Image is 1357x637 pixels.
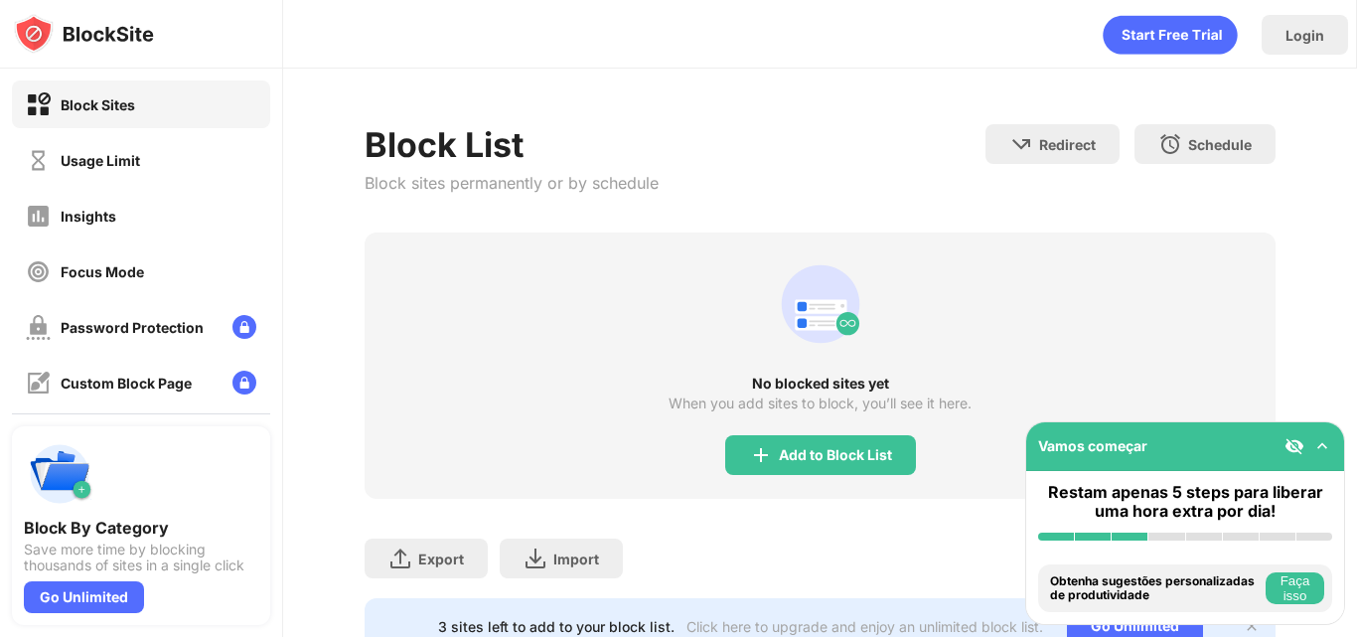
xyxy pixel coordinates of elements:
[686,618,1043,635] div: Click here to upgrade and enjoy an unlimited block list.
[26,315,51,340] img: password-protection-off.svg
[418,551,464,567] div: Export
[26,148,51,173] img: time-usage-off.svg
[24,438,95,510] img: push-categories.svg
[1312,436,1332,456] img: omni-setup-toggle.svg
[669,396,972,411] div: When you add sites to block, you’ll see it here.
[24,542,258,573] div: Save more time by blocking thousands of sites in a single click
[1266,572,1324,604] button: Faça isso
[14,14,154,54] img: logo-blocksite.svg
[1244,618,1260,634] img: x-button.svg
[553,551,599,567] div: Import
[1284,436,1304,456] img: eye-not-visible.svg
[26,371,51,396] img: customize-block-page-off.svg
[24,518,258,538] div: Block By Category
[1188,136,1252,153] div: Schedule
[365,124,659,165] div: Block List
[61,96,135,113] div: Block Sites
[232,315,256,339] img: lock-menu.svg
[1103,15,1238,55] div: animation
[1038,483,1332,521] div: Restam apenas 5 steps para liberar uma hora extra por dia!
[1285,27,1324,44] div: Login
[1038,437,1147,454] div: Vamos começar
[779,447,892,463] div: Add to Block List
[26,259,51,284] img: focus-off.svg
[365,376,1276,392] div: No blocked sites yet
[26,204,51,229] img: insights-off.svg
[773,256,868,352] div: animation
[61,319,204,336] div: Password Protection
[61,208,116,225] div: Insights
[61,375,192,392] div: Custom Block Page
[1039,136,1096,153] div: Redirect
[24,581,144,613] div: Go Unlimited
[61,152,140,169] div: Usage Limit
[232,371,256,395] img: lock-menu.svg
[1050,574,1261,603] div: Obtenha sugestões personalizadas de produtividade
[438,618,675,635] div: 3 sites left to add to your block list.
[26,92,51,117] img: block-on.svg
[365,173,659,193] div: Block sites permanently or by schedule
[61,263,144,280] div: Focus Mode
